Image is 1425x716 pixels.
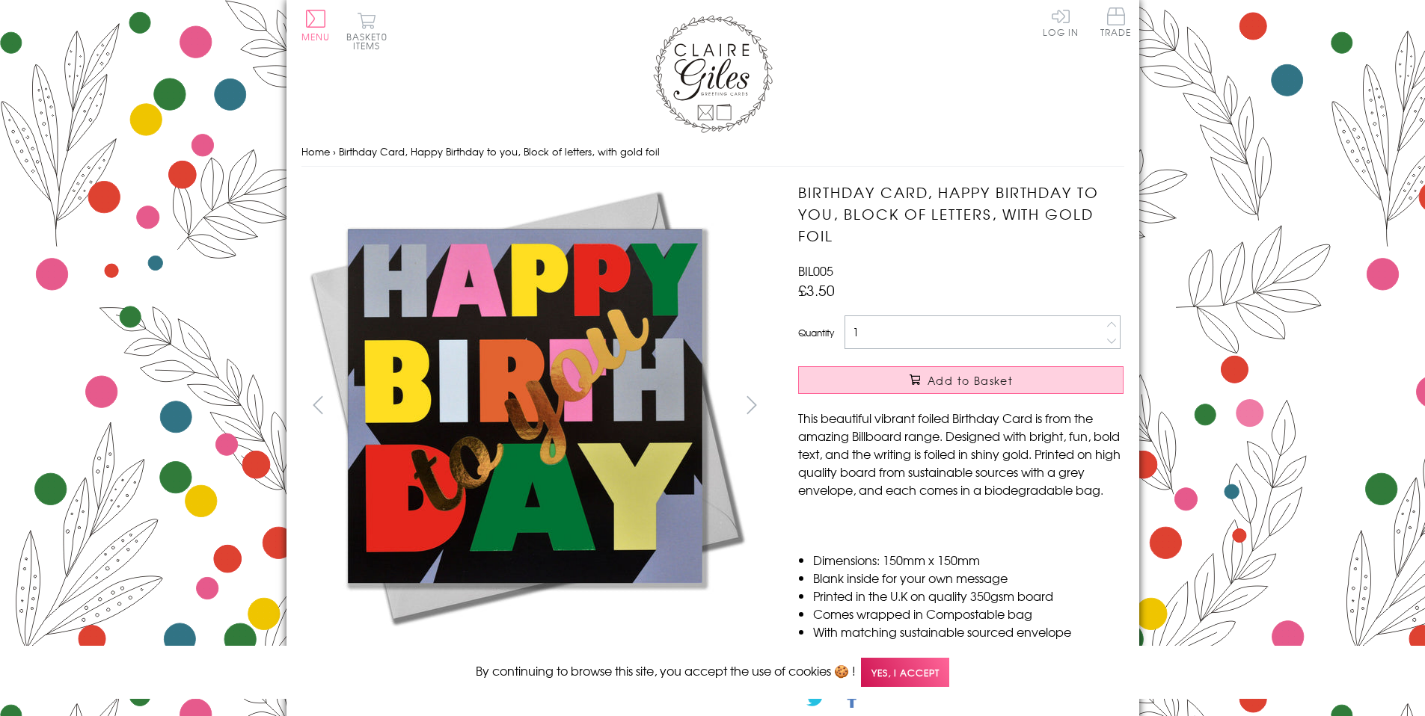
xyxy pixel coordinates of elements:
span: Menu [301,30,331,43]
span: Trade [1100,7,1132,37]
span: › [333,144,336,158]
li: Blank inside for your own message [813,569,1124,587]
span: 0 items [353,30,387,52]
li: Can be sent with Royal Mail standard letter stamps [813,641,1124,658]
a: Trade [1100,7,1132,40]
li: Dimensions: 150mm x 150mm [813,551,1124,569]
label: Quantity [798,326,834,339]
img: Claire Giles Greetings Cards [653,15,773,133]
li: Comes wrapped in Compostable bag [813,605,1124,623]
img: Birthday Card, Happy Birthday to you, Block of letters, with gold foil [301,182,750,630]
h1: Birthday Card, Happy Birthday to you, Block of letters, with gold foil [798,182,1124,246]
a: Home [301,144,330,158]
button: next [735,388,768,422]
li: With matching sustainable sourced envelope [813,623,1124,641]
span: Yes, I accept [861,658,949,687]
p: This beautiful vibrant foiled Birthday Card is from the amazing Billboard range. Designed with br... [798,409,1124,499]
button: prev [301,388,335,422]
span: BIL005 [798,262,833,280]
nav: breadcrumbs [301,137,1124,167]
span: Add to Basket [928,373,1013,388]
span: Birthday Card, Happy Birthday to you, Block of letters, with gold foil [339,144,660,158]
li: Printed in the U.K on quality 350gsm board [813,587,1124,605]
button: Add to Basket [798,366,1124,394]
button: Menu [301,10,331,41]
button: Basket0 items [346,12,387,50]
span: £3.50 [798,280,835,300]
a: Log In [1043,7,1079,37]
